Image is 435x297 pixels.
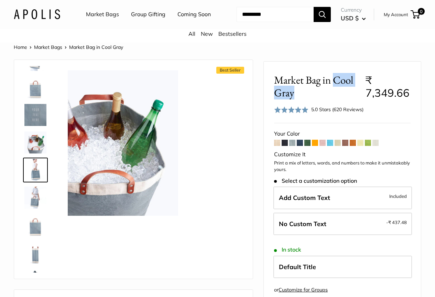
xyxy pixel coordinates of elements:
a: Market Bag in Cool Gray [23,268,48,293]
span: In stock [274,246,301,253]
span: Currency [341,5,366,15]
span: Add Custom Text [279,194,330,202]
span: - [386,218,407,226]
img: Market Bag in Cool Gray [24,131,46,153]
a: 0 [411,10,420,19]
div: 5.0 Stars (620 Reviews) [311,106,363,113]
img: Market Bag in Cool Gray [24,104,46,126]
img: Market Bag in Cool Gray [24,269,46,291]
p: Print a mix of letters, words, and numbers to make it unmistakably yours. [274,160,411,173]
img: Market Bag in Cool Gray [24,76,46,98]
a: Market Bags [34,44,62,50]
span: Select a customization option [274,178,357,184]
a: Market Bag in Cool Gray [23,75,48,100]
img: Market Bag in Cool Gray [33,70,178,216]
a: Market Bag in Cool Gray [23,103,48,127]
span: Best Seller [216,67,244,74]
label: Leave Blank [273,213,412,235]
span: ₹ 7,349.66 [366,73,410,99]
a: Market Bag in Cool Gray [23,185,48,210]
a: Customize for Groups [279,287,328,293]
div: 5.0 Stars (620 Reviews) [274,105,363,115]
a: Market Bag in Cool Gray [23,158,48,182]
button: USD $ [341,13,366,24]
div: Customize It [274,149,411,160]
span: ₹ 437.48 [388,220,407,225]
img: Market Bag in Cool Gray [24,214,46,236]
a: Bestsellers [218,30,247,37]
img: Apolis [14,9,60,19]
a: My Account [384,10,408,19]
img: Market Bag in Cool Gray [181,70,326,216]
span: 0 [418,8,425,15]
span: No Custom Text [279,220,326,228]
a: All [188,30,195,37]
a: Market Bag in Cool Gray [23,213,48,237]
span: USD $ [341,14,359,22]
button: Search [314,7,331,22]
div: or [274,285,328,295]
span: Market Bag in Cool Gray [69,44,123,50]
img: Market Bag in Cool Gray [24,242,46,264]
a: Coming Soon [177,9,211,20]
a: Group Gifting [131,9,165,20]
div: Your Color [274,129,411,139]
span: Market Bag in Cool Gray [274,74,360,99]
a: Home [14,44,27,50]
a: Market Bag in Cool Gray [23,130,48,155]
input: Search... [237,7,314,22]
nav: Breadcrumb [14,43,123,52]
a: Market Bag in Cool Gray [23,240,48,265]
img: Market Bag in Cool Gray [24,187,46,209]
span: Default Title [279,263,316,271]
label: Default Title [273,256,412,278]
label: Add Custom Text [273,187,412,209]
img: Market Bag in Cool Gray [24,159,46,181]
a: Market Bags [86,9,119,20]
span: Included [389,192,407,200]
a: New [201,30,213,37]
